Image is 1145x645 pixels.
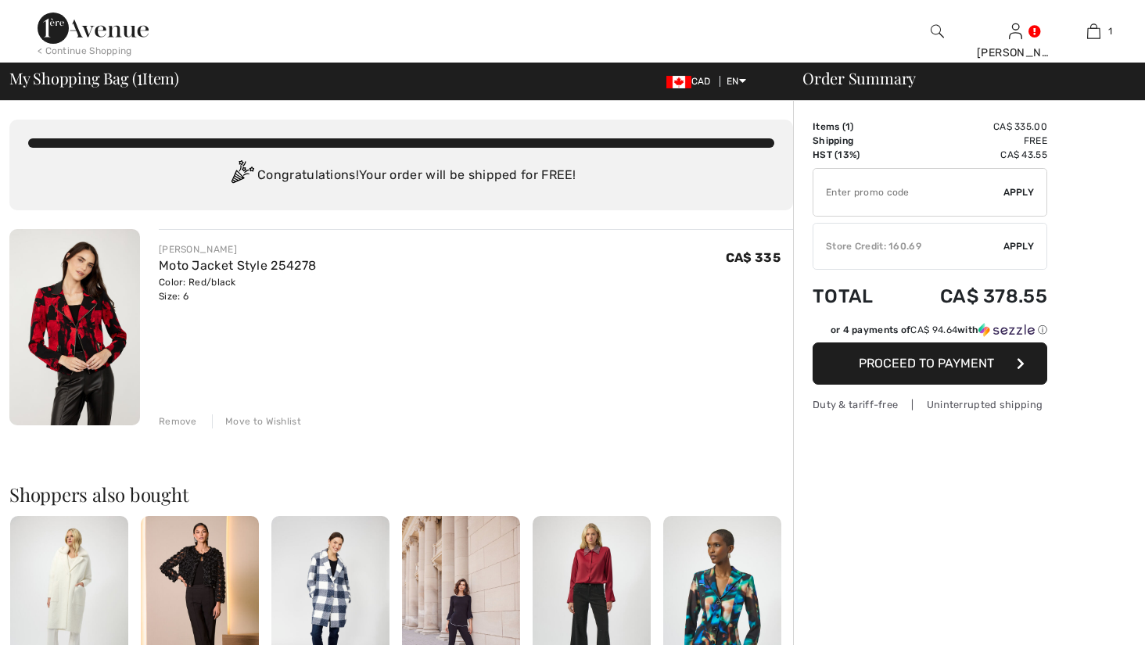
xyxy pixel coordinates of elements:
[1009,22,1022,41] img: My Info
[897,134,1047,148] td: Free
[813,134,897,148] td: Shipping
[813,120,897,134] td: Items ( )
[813,148,897,162] td: HST (13%)
[1009,23,1022,38] a: Sign In
[226,160,257,192] img: Congratulation2.svg
[813,397,1047,412] div: Duty & tariff-free | Uninterrupted shipping
[813,342,1047,385] button: Proceed to Payment
[1003,185,1035,199] span: Apply
[666,76,691,88] img: Canadian Dollar
[813,323,1047,342] div: or 4 payments ofCA$ 94.64withSezzle Click to learn more about Sezzle
[813,169,1003,216] input: Promo code
[727,76,746,87] span: EN
[159,414,197,428] div: Remove
[813,239,1003,253] div: Store Credit: 160.69
[726,250,781,265] span: CA$ 335
[845,121,850,132] span: 1
[910,324,957,335] span: CA$ 94.64
[137,66,142,87] span: 1
[897,148,1047,162] td: CA$ 43.55
[159,275,316,303] div: Color: Red/black Size: 6
[931,22,944,41] img: search the website
[666,76,717,87] span: CAD
[977,45,1053,61] div: [PERSON_NAME]
[784,70,1136,86] div: Order Summary
[159,258,316,273] a: Moto Jacket Style 254278
[831,323,1047,337] div: or 4 payments of with
[1087,22,1100,41] img: My Bag
[159,242,316,256] div: [PERSON_NAME]
[978,323,1035,337] img: Sezzle
[859,356,994,371] span: Proceed to Payment
[1003,239,1035,253] span: Apply
[897,270,1047,323] td: CA$ 378.55
[1055,22,1132,41] a: 1
[9,229,140,425] img: Moto Jacket Style 254278
[9,485,793,503] h2: Shoppers also bought
[9,70,179,86] span: My Shopping Bag ( Item)
[1108,24,1112,38] span: 1
[813,270,897,323] td: Total
[38,13,149,44] img: 1ère Avenue
[212,414,301,428] div: Move to Wishlist
[897,120,1047,134] td: CA$ 335.00
[38,44,132,58] div: < Continue Shopping
[28,160,774,192] div: Congratulations! Your order will be shipped for FREE!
